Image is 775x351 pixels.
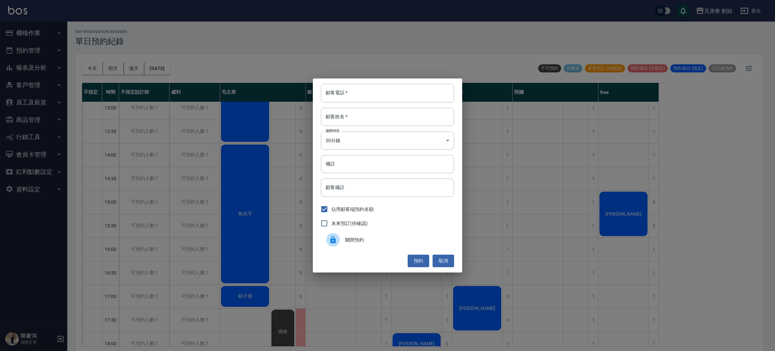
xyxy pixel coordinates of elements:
[331,220,368,227] span: 未來預訂(待確認)
[345,236,449,244] span: 關閉預約
[331,206,374,213] span: 佔用顧客端預約名額
[326,128,340,133] label: 服務時長
[433,255,454,267] button: 取消
[321,131,454,150] div: 30分鐘
[321,230,454,249] div: 關閉預約
[408,255,429,267] button: 預約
